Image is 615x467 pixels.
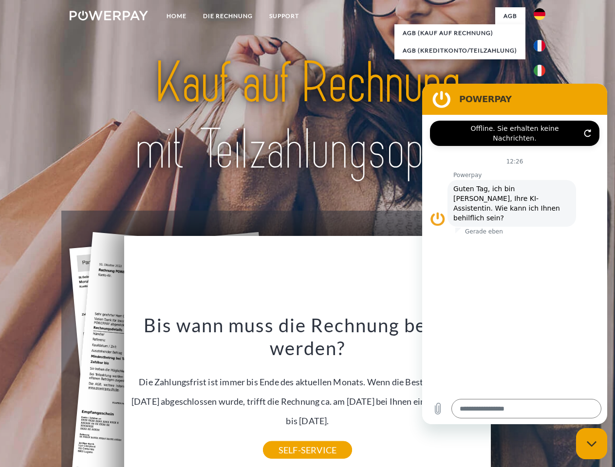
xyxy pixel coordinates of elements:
a: Home [158,7,195,25]
iframe: Schaltfläche zum Öffnen des Messaging-Fensters; Konversation läuft [576,428,607,459]
iframe: Messaging-Fenster [422,84,607,424]
img: logo-powerpay-white.svg [70,11,148,20]
a: SUPPORT [261,7,307,25]
div: Die Zahlungsfrist ist immer bis Ende des aktuellen Monats. Wenn die Bestellung z.B. am [DATE] abg... [130,313,485,450]
a: AGB (Kreditkonto/Teilzahlung) [394,42,525,59]
img: fr [534,40,545,52]
a: DIE RECHNUNG [195,7,261,25]
a: agb [495,7,525,25]
h3: Bis wann muss die Rechnung bezahlt werden? [130,313,485,360]
img: title-powerpay_de.svg [93,47,522,186]
img: de [534,8,545,20]
img: it [534,65,545,76]
a: SELF-SERVICE [263,441,352,459]
a: AGB (Kauf auf Rechnung) [394,24,525,42]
